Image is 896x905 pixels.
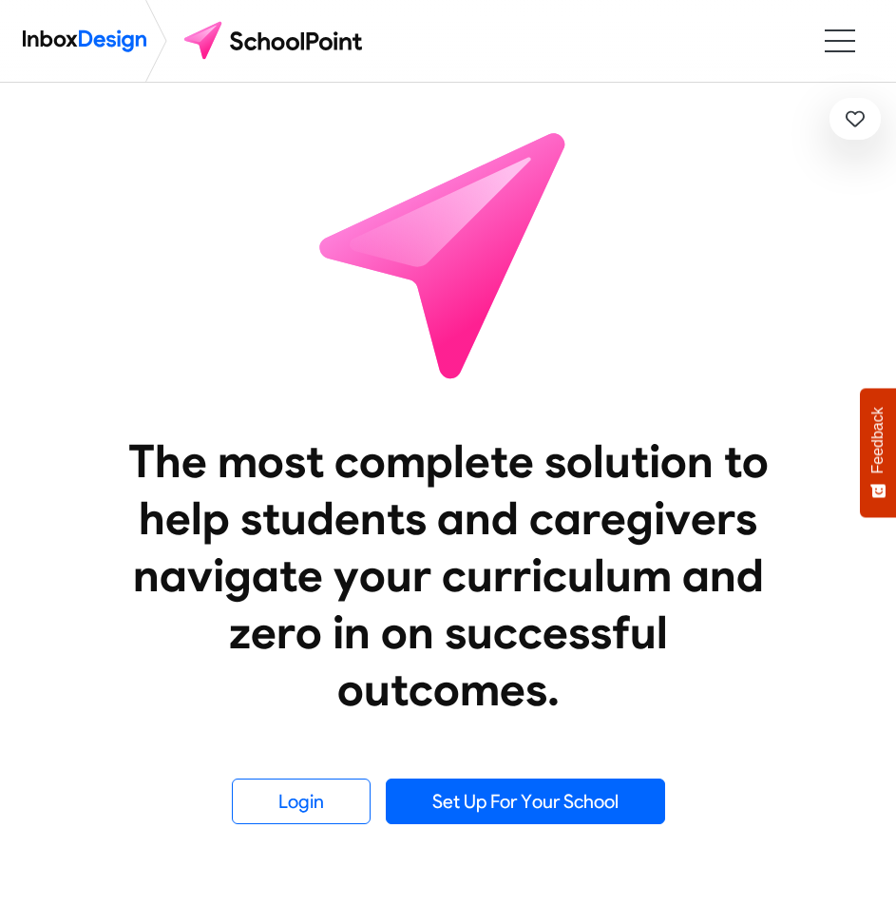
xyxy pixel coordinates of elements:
[860,388,896,517] button: Feedback - Show survey
[277,83,620,425] img: icon_schoolpoint.svg
[869,407,886,473] span: Feedback
[175,18,375,64] img: schoolpoint logo
[232,779,371,824] a: Login
[121,433,776,718] heading: The most complete solution to help students and caregivers navigate your curriculum and zero in o...
[386,779,665,824] a: Set Up For Your School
